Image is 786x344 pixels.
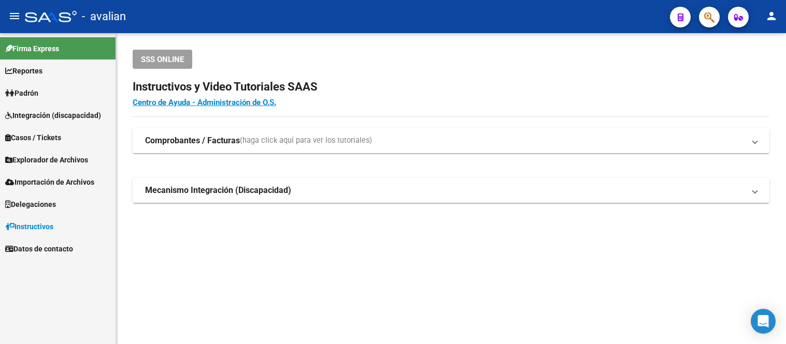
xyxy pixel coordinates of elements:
[133,77,769,97] h2: Instructivos y Video Tutoriales SAAS
[145,185,291,196] strong: Mecanismo Integración (Discapacidad)
[133,128,769,153] mat-expansion-panel-header: Comprobantes / Facturas(haga click aquí para ver los tutoriales)
[82,5,126,28] span: - avalian
[5,243,73,255] span: Datos de contacto
[765,10,778,22] mat-icon: person
[133,178,769,203] mat-expansion-panel-header: Mecanismo Integración (Discapacidad)
[5,65,42,77] span: Reportes
[5,199,56,210] span: Delegaciones
[5,87,38,99] span: Padrón
[145,135,240,146] strong: Comprobantes / Facturas
[751,309,776,334] div: Open Intercom Messenger
[5,110,101,121] span: Integración (discapacidad)
[5,43,59,54] span: Firma Express
[8,10,21,22] mat-icon: menu
[240,135,372,146] span: (haga click aquí para ver los tutoriales)
[133,50,192,69] button: SSS ONLINE
[5,176,94,188] span: Importación de Archivos
[5,154,88,166] span: Explorador de Archivos
[5,221,53,232] span: Instructivos
[133,98,276,107] a: Centro de Ayuda - Administración de O.S.
[5,132,61,143] span: Casos / Tickets
[141,55,184,64] span: SSS ONLINE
